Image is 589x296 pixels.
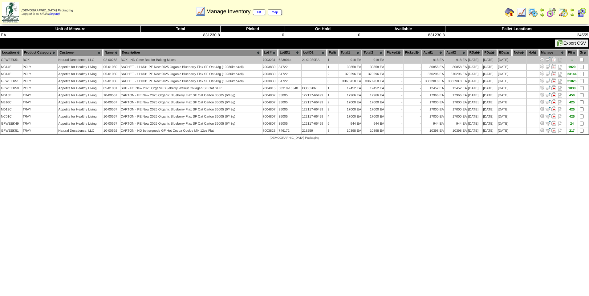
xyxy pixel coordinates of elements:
th: Pallet Locations [445,26,589,32]
img: Manage Hold [551,71,556,76]
td: 10-00557 [103,120,120,127]
td: 370296 EA [422,71,444,77]
td: 12452 EA [362,85,384,91]
td: 17966 EA [445,92,467,98]
td: 7004807 [262,120,278,127]
img: Move [546,121,550,126]
td: GFWEEK51 [1,78,22,84]
td: [DATE] [498,78,512,84]
td: SUP - PE New 2025 Organic Blueberry Walnut Collagen SF Oat SUP [120,85,262,91]
td: [DATE] [483,106,497,113]
td: [DATE] [483,78,497,84]
td: Natural Decadence, LLC [58,57,102,63]
td: 944 EA [362,120,384,127]
td: 122117-66499 [302,92,327,98]
td: 623801a [278,57,301,63]
td: 336398.8 EA [445,78,467,84]
td: 05-01080 [103,78,120,84]
th: Picked2 [404,49,421,56]
td: 05-01080 [103,64,120,70]
img: Manage Hold [551,57,556,62]
td: CARTON - PE New 2025 Organic Blueberry Flax SF Oat Carton 35005 (6/43g) [120,99,262,106]
td: 10398 EA [422,127,444,134]
td: SACHET - 111331 PE New 2025 Organic Blueberry Flax SF Oat 43g (10286imp/roll) [120,64,262,70]
td: 10-00557 [103,113,120,120]
td: 17000 EA [445,106,467,113]
td: ND13C [1,106,22,113]
td: TRAY [22,120,58,127]
td: TRAY [22,92,58,98]
td: 370296 EA [339,71,362,77]
td: Appetite for Healthy Living [58,85,102,91]
td: 12452 EA [422,85,444,91]
td: 1 [327,85,338,91]
div: 1038 [567,86,577,90]
td: SACHET - 111331 PE New 2025 Organic Blueberry Flax SF Oat 43g (10286imp/roll) [120,71,262,77]
td: CARTON - PE New 2025 Organic Blueberry Flax SF Oat Carton 35005 (6/43g) [120,106,262,113]
div: 1 [567,58,577,62]
td: - [404,113,421,120]
th: Avail1 [422,49,444,56]
td: [DATE] [498,85,512,91]
th: Total1 [339,49,362,56]
td: 122117-66499 [302,99,327,106]
td: NC14E [1,71,22,77]
i: Note [558,122,562,126]
td: [DATE] [498,106,512,113]
td: BOX - ND Case Box for Baking Mixes [120,57,262,63]
td: 3 [327,78,338,84]
th: Customer [58,49,102,56]
td: [DATE] [483,71,497,77]
td: 21X1080EA [302,57,327,63]
div: 425 [567,108,577,111]
td: 35005 [278,106,301,113]
img: Manage Hold [551,99,556,104]
i: Note [558,100,562,105]
td: 7003231 [262,57,278,63]
th: On Hold [285,26,361,32]
div: 450 [567,94,577,97]
td: [DATE] [468,71,482,77]
td: 10398 EA [362,127,384,134]
td: 17966 EA [422,92,444,98]
th: Pal# [327,49,338,56]
td: 2 [327,99,338,106]
td: 336398.8 EA [422,78,444,84]
img: zoroco-logo-small.webp [2,2,19,22]
td: - [385,127,403,134]
td: 34722 [278,78,301,84]
td: 17000 EA [422,99,444,106]
td: TRAY [22,99,58,106]
div: 1929 [567,65,577,69]
div: 23144 [567,72,577,76]
td: CARTON - PE New 2025 Organic Blueberry Flax SF Oat Carton 35005 (6/43g) [120,120,262,127]
img: Move [546,85,550,90]
img: arrowright.gif [570,12,575,17]
img: Manage Hold [551,114,556,118]
td: 7004807 [262,113,278,120]
img: Move [546,78,550,83]
td: 17000 EA [339,113,362,120]
img: Move [546,71,550,76]
td: 2 [327,71,338,77]
i: Note [558,65,562,70]
td: 05-01080 [103,71,120,77]
td: 0 [221,32,285,38]
i: Note [558,93,562,98]
img: Move [546,128,550,133]
td: BOX [22,57,58,63]
td: 5 [327,120,338,127]
td: - [385,99,403,106]
td: 7003830 [262,71,278,77]
td: 17000 EA [422,113,444,120]
img: Adjust [540,85,545,90]
td: [DATE] [483,64,497,70]
th: Unit of Measure [0,26,141,32]
td: - [385,78,403,84]
th: Plt [567,49,578,56]
td: 0 [285,32,361,38]
td: 7004815 [262,85,278,91]
td: 34722 [278,64,301,70]
td: - [404,120,421,127]
th: Location [1,49,22,56]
